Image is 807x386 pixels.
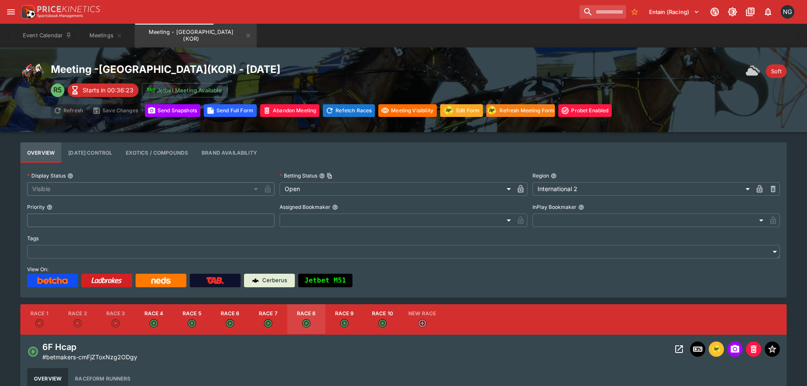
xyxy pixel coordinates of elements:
button: Priority [47,204,53,210]
img: racingform.png [711,344,721,354]
svg: Open [150,319,158,328]
button: Jetbet M51 [298,274,352,287]
svg: Open [264,319,272,328]
p: Tags [27,235,39,242]
button: Nick Goss [778,3,797,21]
button: Race 9 [325,304,363,335]
h4: 6F Hcap [42,342,137,353]
img: racingform.png [443,105,455,116]
button: Race 1 [20,304,58,335]
img: PriceKinetics [37,6,100,12]
svg: Open [378,319,387,328]
button: Send Full Form [204,104,257,117]
button: Update RacingForm for all races in this meeting [440,104,483,117]
p: Starts in 00:36:23 [83,86,133,94]
button: Display Status [67,173,73,179]
img: horse_racing.png [20,63,44,86]
img: racingform.png [486,105,498,116]
div: International 2 [532,182,753,196]
button: Configure brand availability for the meeting [195,142,264,163]
button: Set Featured Event [765,342,780,357]
button: Meetings [79,24,133,47]
button: Event Calendar [18,24,77,47]
h2: Meeting - [GEOGRAPHIC_DATA] ( KOR ) - [DATE] [51,63,612,76]
img: Sportsbook Management [37,14,83,18]
button: Meeting - Seoul (KOR) [135,24,257,47]
button: Inplay [690,342,705,357]
button: InPlay Bookmaker [578,204,584,210]
button: Assigned Bookmaker [332,204,338,210]
button: Copy To Clipboard [327,173,333,179]
p: Display Status [27,172,66,179]
button: Betting StatusCopy To Clipboard [319,173,325,179]
p: Region [532,172,549,179]
svg: Closed [111,319,120,328]
img: Cerberus [252,277,259,284]
img: jetbet-logo.svg [147,86,155,94]
button: Configure each race specific details at once [61,142,119,163]
button: Region [551,173,557,179]
img: PriceKinetics Logo [19,3,36,20]
button: Race 10 [363,304,402,335]
button: Toggle light/dark mode [725,4,740,19]
img: TabNZ [206,277,224,284]
button: Race 8 [287,304,325,335]
button: Race 5 [173,304,211,335]
div: Open [280,182,513,196]
button: Send Snapshots [145,104,200,117]
span: Mark an event as closed and abandoned. [746,344,761,353]
button: New Race [402,304,443,335]
svg: Open [302,319,311,328]
img: overcast.png [746,63,763,80]
img: Neds [151,277,170,284]
svg: Closed [35,319,44,328]
p: Assigned Bookmaker [280,203,330,211]
button: racingform [709,342,724,357]
div: Nick Goss [781,5,794,19]
svg: Closed [73,319,82,328]
p: Priority [27,203,45,211]
button: Toggle ProBet for every event in this meeting [558,104,612,117]
p: InPlay Bookmaker [532,203,577,211]
button: Race 4 [135,304,173,335]
p: Betting Status [280,172,317,179]
div: Visible [27,182,261,196]
input: search [580,5,626,19]
a: Cerberus [244,274,295,287]
p: Cerberus [262,276,287,285]
svg: Open [188,319,196,328]
button: Base meeting details [20,142,61,163]
button: View and edit meeting dividends and compounds. [119,142,195,163]
button: Race 2 [58,304,97,335]
div: racingform [711,344,721,354]
span: Send Snapshot [727,342,743,357]
button: Notifications [760,4,776,19]
img: Betcha [37,277,68,284]
button: Jetbet Meeting Available [142,83,227,97]
div: racingform [443,105,455,117]
button: Refetching all race data will discard any changes you have made and reload the latest race data f... [323,104,375,117]
svg: Open [226,319,234,328]
button: Race 6 [211,304,249,335]
button: Race 3 [97,304,135,335]
div: Track Condition: Soft [766,64,787,78]
button: Open Event [671,342,687,357]
button: Connected to PK [707,4,722,19]
div: racingform [486,105,498,117]
button: open drawer [3,4,19,19]
span: View On: [27,266,48,272]
button: Set all events in meeting to specified visibility [378,104,437,117]
img: Ladbrokes [91,277,122,284]
svg: Open [340,319,349,328]
p: Copy To Clipboard [42,353,137,361]
button: Select Tenant [644,5,704,19]
button: Race 7 [249,304,287,335]
button: Mark all events in meeting as closed and abandoned. [260,104,319,117]
button: Documentation [743,4,758,19]
button: No Bookmarks [628,5,641,19]
svg: Open [27,346,39,358]
button: Refresh Meeting Form [486,104,555,117]
div: Weather: Overcast [746,63,763,80]
span: Soft [766,67,787,76]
